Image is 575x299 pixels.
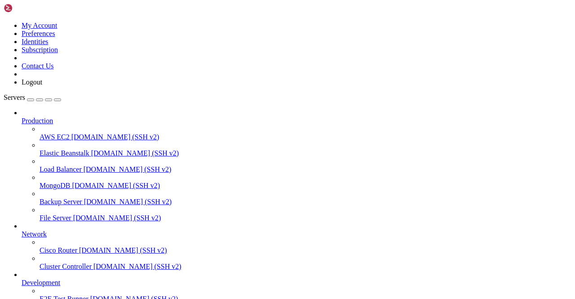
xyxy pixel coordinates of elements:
li: Cluster Controller [DOMAIN_NAME] (SSH v2) [40,254,571,271]
a: My Account [22,22,57,29]
span: Network [22,230,47,238]
li: Network [22,222,571,271]
span: [DOMAIN_NAME] (SSH v2) [84,198,172,205]
a: Backup Server [DOMAIN_NAME] (SSH v2) [40,198,571,206]
span: Servers [4,94,25,101]
span: Development [22,279,60,286]
a: Preferences [22,30,55,37]
a: Logout [22,78,42,86]
span: Load Balancer [40,165,82,173]
a: Development [22,279,571,287]
span: Elastic Beanstalk [40,149,89,157]
span: Cisco Router [40,246,77,254]
a: AWS EC2 [DOMAIN_NAME] (SSH v2) [40,133,571,141]
span: [DOMAIN_NAME] (SSH v2) [93,263,181,270]
a: Cisco Router [DOMAIN_NAME] (SSH v2) [40,246,571,254]
a: Cluster Controller [DOMAIN_NAME] (SSH v2) [40,263,571,271]
li: MongoDB [DOMAIN_NAME] (SSH v2) [40,174,571,190]
a: Identities [22,38,49,45]
span: Production [22,117,53,125]
img: Shellngn [4,4,55,13]
span: Cluster Controller [40,263,92,270]
li: File Server [DOMAIN_NAME] (SSH v2) [40,206,571,222]
span: [DOMAIN_NAME] (SSH v2) [84,165,172,173]
li: Elastic Beanstalk [DOMAIN_NAME] (SSH v2) [40,141,571,157]
span: AWS EC2 [40,133,70,141]
span: MongoDB [40,182,70,189]
span: [DOMAIN_NAME] (SSH v2) [91,149,179,157]
a: Subscription [22,46,58,54]
span: [DOMAIN_NAME] (SSH v2) [73,214,161,222]
span: [DOMAIN_NAME] (SSH v2) [71,133,159,141]
li: Cisco Router [DOMAIN_NAME] (SSH v2) [40,238,571,254]
span: [DOMAIN_NAME] (SSH v2) [79,246,167,254]
li: Production [22,109,571,222]
a: Network [22,230,571,238]
a: Servers [4,94,61,101]
span: Backup Server [40,198,82,205]
a: Production [22,117,571,125]
a: Elastic Beanstalk [DOMAIN_NAME] (SSH v2) [40,149,571,157]
a: Load Balancer [DOMAIN_NAME] (SSH v2) [40,165,571,174]
a: File Server [DOMAIN_NAME] (SSH v2) [40,214,571,222]
span: [DOMAIN_NAME] (SSH v2) [72,182,160,189]
li: AWS EC2 [DOMAIN_NAME] (SSH v2) [40,125,571,141]
span: File Server [40,214,71,222]
a: MongoDB [DOMAIN_NAME] (SSH v2) [40,182,571,190]
a: Contact Us [22,62,54,70]
li: Backup Server [DOMAIN_NAME] (SSH v2) [40,190,571,206]
li: Load Balancer [DOMAIN_NAME] (SSH v2) [40,157,571,174]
